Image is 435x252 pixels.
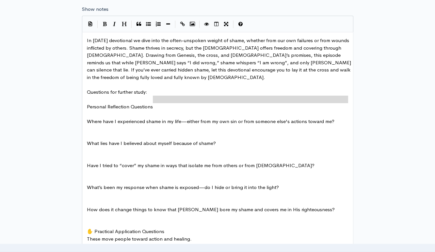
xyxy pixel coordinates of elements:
[187,19,197,29] button: Insert Image
[144,19,153,29] button: Generic List
[163,19,173,29] button: Insert Horizontal Line
[86,19,95,29] button: Insert Show Notes Template
[120,19,129,29] button: Heading
[110,19,120,29] button: Italic
[199,21,200,28] i: |
[87,236,192,242] span: These move people toward action and healing.
[153,19,163,29] button: Numbered List
[87,118,334,124] span: Where have I experienced shame in my life—either from my own sin or from someone else's actions t...
[87,228,164,234] span: ✋ Practical Application Questions
[82,6,108,13] label: Show notes
[236,19,246,29] button: Markdown Guide
[87,37,352,80] span: In [DATE] devotional we dive into the often-unspoken weight of shame, whether from our own failur...
[131,21,132,28] i: |
[87,103,153,110] span: Personal Reflection Questions
[87,206,335,213] span: How does it change things to know that [PERSON_NAME] bore my shame and covers me in His righteous...
[87,89,147,95] span: Questions for further study:
[233,21,234,28] i: |
[87,184,279,190] span: What’s been my response when shame is exposed—do I hide or bring it into the light?
[175,21,176,28] i: |
[97,21,98,28] i: |
[221,19,231,29] button: Toggle Fullscreen
[178,19,187,29] button: Create Link
[134,19,144,29] button: Quote
[87,140,216,146] span: What lies have I believed about myself because of shame?
[87,162,314,168] span: Have I tried to “cover” my shame in ways that isolate me from others or from [DEMOGRAPHIC_DATA]?
[202,19,212,29] button: Toggle Preview
[100,19,110,29] button: Bold
[212,19,221,29] button: Toggle Side by Side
